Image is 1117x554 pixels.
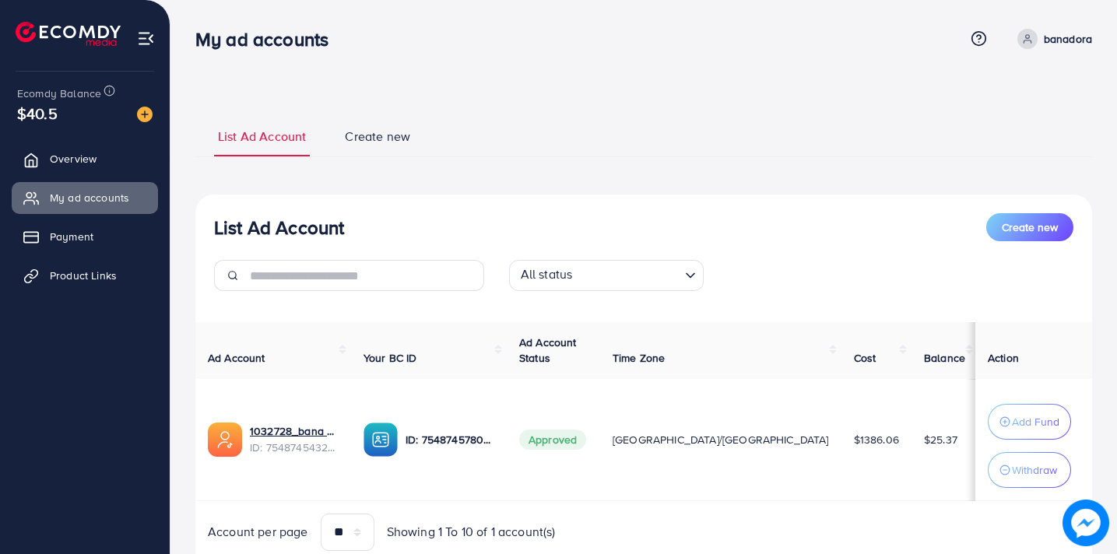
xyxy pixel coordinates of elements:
input: Search for option [577,263,678,287]
div: <span class='underline'>1032728_bana dor ad account 1_1757579407255</span></br>7548745432170184711 [250,423,339,455]
img: image [137,107,153,122]
img: menu [137,30,155,47]
span: Balance [924,350,965,366]
a: Overview [12,143,158,174]
div: Search for option [509,260,704,291]
span: $40.5 [17,102,58,124]
img: ic-ba-acc.ded83a64.svg [364,423,398,457]
a: My ad accounts [12,182,158,213]
button: Add Fund [988,404,1071,440]
span: Ad Account Status [519,335,577,366]
a: Payment [12,221,158,252]
span: Account per page [208,523,308,541]
span: Overview [50,151,97,167]
img: image [1063,500,1109,546]
span: Create new [345,128,410,146]
img: ic-ads-acc.e4c84228.svg [208,423,242,457]
span: All status [518,262,576,287]
span: Action [988,350,1019,366]
span: Ecomdy Balance [17,86,101,101]
p: Withdraw [1012,461,1057,479]
button: Create new [986,213,1073,241]
span: Payment [50,229,93,244]
a: 1032728_bana dor ad account 1_1757579407255 [250,423,339,439]
span: Time Zone [613,350,665,366]
span: Ad Account [208,350,265,366]
img: logo [16,22,121,46]
span: List Ad Account [218,128,306,146]
span: Create new [1002,219,1058,235]
span: [GEOGRAPHIC_DATA]/[GEOGRAPHIC_DATA] [613,432,829,447]
span: Showing 1 To 10 of 1 account(s) [387,523,556,541]
span: $25.37 [924,432,957,447]
h3: My ad accounts [195,28,341,51]
span: Cost [854,350,876,366]
span: ID: 7548745432170184711 [250,440,339,455]
span: Product Links [50,268,117,283]
a: Product Links [12,260,158,291]
button: Withdraw [988,452,1071,488]
span: Approved [519,430,586,450]
h3: List Ad Account [214,216,344,239]
p: ID: 7548745780125483025 [406,430,494,449]
span: My ad accounts [50,190,129,205]
p: Add Fund [1012,412,1059,431]
span: $1386.06 [854,432,899,447]
span: Your BC ID [364,350,417,366]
